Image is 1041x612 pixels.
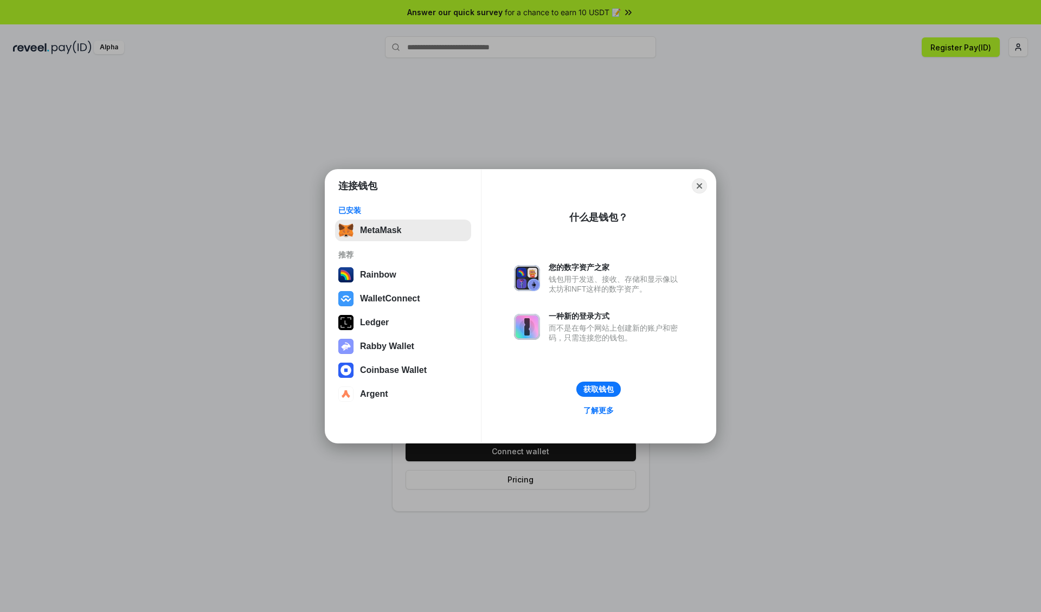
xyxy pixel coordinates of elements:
[569,211,628,224] div: 什么是钱包？
[338,250,468,260] div: 推荐
[338,363,354,378] img: svg+xml,%3Csvg%20width%3D%2228%22%20height%3D%2228%22%20viewBox%3D%220%200%2028%2028%22%20fill%3D...
[549,323,683,343] div: 而不是在每个网站上创建新的账户和密码，只需连接您的钱包。
[335,312,471,333] button: Ledger
[338,179,377,192] h1: 连接钱包
[583,384,614,394] div: 获取钱包
[338,267,354,282] img: svg+xml,%3Csvg%20width%3D%22120%22%20height%3D%22120%22%20viewBox%3D%220%200%20120%20120%22%20fil...
[692,178,707,194] button: Close
[360,342,414,351] div: Rabby Wallet
[338,315,354,330] img: svg+xml,%3Csvg%20xmlns%3D%22http%3A%2F%2Fwww.w3.org%2F2000%2Fsvg%22%20width%3D%2228%22%20height%3...
[335,264,471,286] button: Rainbow
[576,382,621,397] button: 获取钱包
[360,294,420,304] div: WalletConnect
[335,220,471,241] button: MetaMask
[360,389,388,399] div: Argent
[335,336,471,357] button: Rabby Wallet
[583,405,614,415] div: 了解更多
[360,318,389,327] div: Ledger
[360,226,401,235] div: MetaMask
[514,265,540,291] img: svg+xml,%3Csvg%20xmlns%3D%22http%3A%2F%2Fwww.w3.org%2F2000%2Fsvg%22%20fill%3D%22none%22%20viewBox...
[338,339,354,354] img: svg+xml,%3Csvg%20xmlns%3D%22http%3A%2F%2Fwww.w3.org%2F2000%2Fsvg%22%20fill%3D%22none%22%20viewBox...
[338,205,468,215] div: 已安装
[360,365,427,375] div: Coinbase Wallet
[549,274,683,294] div: 钱包用于发送、接收、存储和显示像以太坊和NFT这样的数字资产。
[577,403,620,417] a: 了解更多
[514,314,540,340] img: svg+xml,%3Csvg%20xmlns%3D%22http%3A%2F%2Fwww.w3.org%2F2000%2Fsvg%22%20fill%3D%22none%22%20viewBox...
[335,383,471,405] button: Argent
[338,291,354,306] img: svg+xml,%3Csvg%20width%3D%2228%22%20height%3D%2228%22%20viewBox%3D%220%200%2028%2028%22%20fill%3D...
[360,270,396,280] div: Rainbow
[338,223,354,238] img: svg+xml,%3Csvg%20fill%3D%22none%22%20height%3D%2233%22%20viewBox%3D%220%200%2035%2033%22%20width%...
[549,311,683,321] div: 一种新的登录方式
[335,288,471,310] button: WalletConnect
[338,386,354,402] img: svg+xml,%3Csvg%20width%3D%2228%22%20height%3D%2228%22%20viewBox%3D%220%200%2028%2028%22%20fill%3D...
[335,359,471,381] button: Coinbase Wallet
[549,262,683,272] div: 您的数字资产之家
